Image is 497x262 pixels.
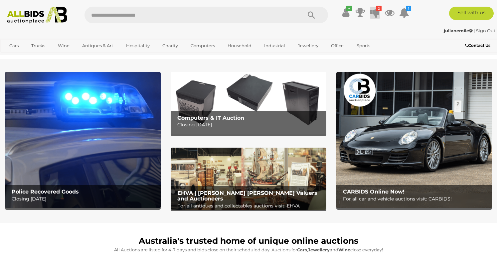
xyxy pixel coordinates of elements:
[158,40,182,51] a: Charity
[5,40,23,51] a: Cars
[336,72,492,208] a: CARBIDS Online Now! CARBIDS Online Now! For all car and vehicle auctions visit: CARBIDS!
[8,246,489,254] p: All Auctions are listed for 4-7 days and bids close on their scheduled day. Auctions for , and cl...
[406,6,411,11] i: 1
[171,148,326,210] img: EHVA | Evans Hastings Valuers and Auctioneers
[376,6,382,11] i: 2
[177,115,244,121] b: Computers & IT Auction
[449,7,494,20] a: Sell with us
[346,6,352,11] i: ✔
[171,148,326,210] a: EHVA | Evans Hastings Valuers and Auctioneers EHVA | [PERSON_NAME] [PERSON_NAME] Valuers and Auct...
[297,247,307,252] strong: Cars
[78,40,117,51] a: Antiques & Art
[343,189,405,195] b: CARBIDS Online Now!
[186,40,219,51] a: Computers
[295,7,328,23] button: Search
[338,247,350,252] strong: Wine
[343,195,489,203] p: For all car and vehicle auctions visit: CARBIDS!
[465,42,492,49] a: Contact Us
[370,7,380,19] a: 2
[327,40,348,51] a: Office
[5,51,61,62] a: [GEOGRAPHIC_DATA]
[12,195,157,203] p: Closing [DATE]
[293,40,323,51] a: Jewellery
[122,40,154,51] a: Hospitality
[5,72,161,208] img: Police Recovered Goods
[341,7,351,19] a: ✔
[177,121,323,129] p: Closing [DATE]
[476,28,495,33] a: Sign Out
[8,236,489,246] h1: Australia's trusted home of unique online auctions
[171,72,326,134] a: Computers & IT Auction Computers & IT Auction Closing [DATE]
[308,247,330,252] strong: Jewellery
[5,72,161,208] a: Police Recovered Goods Police Recovered Goods Closing [DATE]
[27,40,50,51] a: Trucks
[474,28,475,33] span: |
[465,43,490,48] b: Contact Us
[399,7,409,19] a: 1
[4,7,71,24] img: Allbids.com.au
[260,40,289,51] a: Industrial
[54,40,74,51] a: Wine
[444,28,474,33] a: julianemile
[336,72,492,208] img: CARBIDS Online Now!
[171,72,326,134] img: Computers & IT Auction
[444,28,473,33] strong: julianemile
[177,202,323,210] p: For all antiques and collectables auctions visit: EHVA
[352,40,375,51] a: Sports
[223,40,256,51] a: Household
[177,190,317,202] b: EHVA | [PERSON_NAME] [PERSON_NAME] Valuers and Auctioneers
[12,189,79,195] b: Police Recovered Goods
